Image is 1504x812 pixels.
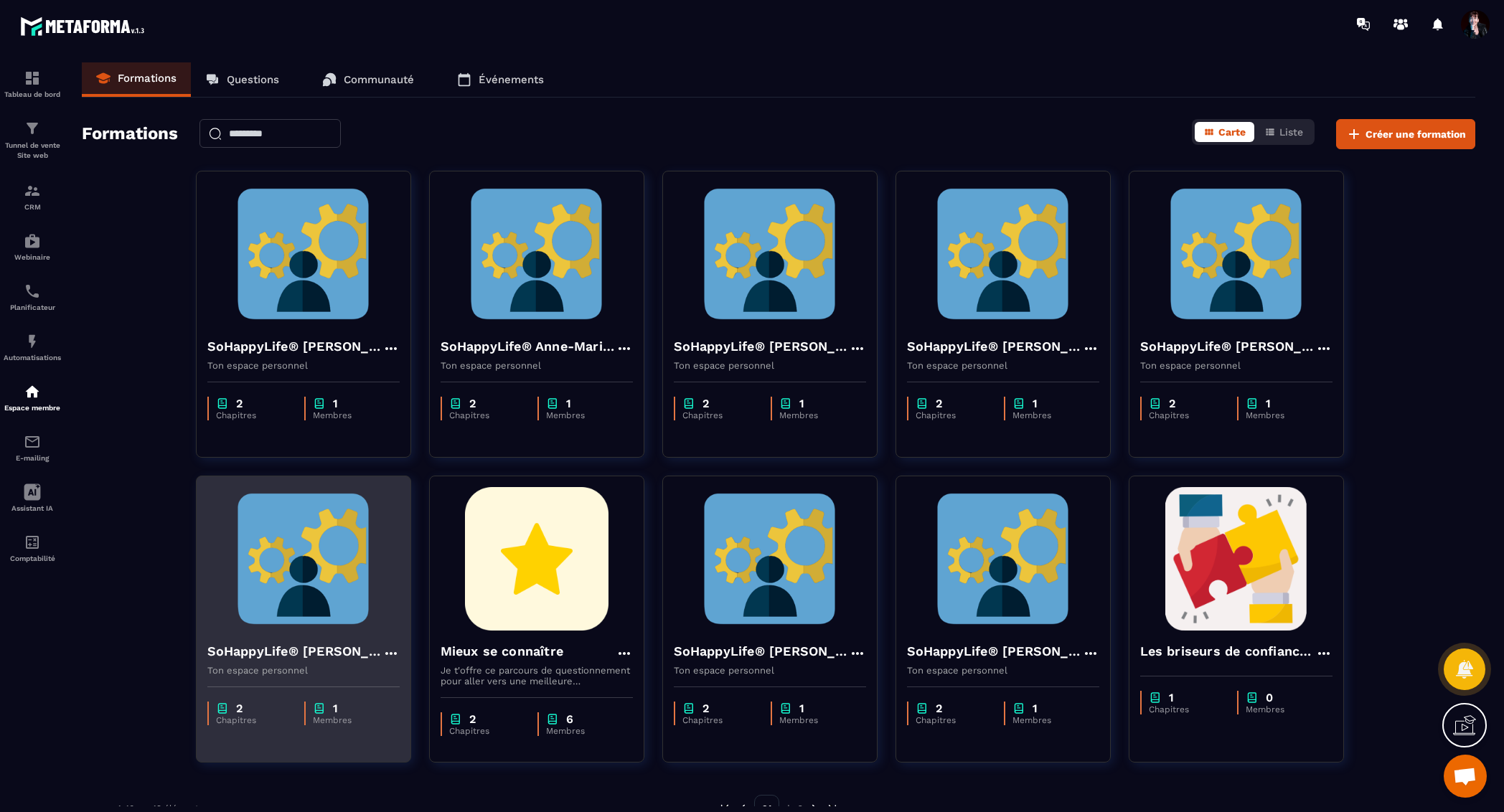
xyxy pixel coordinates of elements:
[24,283,41,300] img: scheduler
[441,336,616,357] h4: SoHappyLife® Anne-Marine ALLEON
[1012,715,1085,725] p: Membres
[4,372,61,422] a: automationsautomationsEspace membre
[702,702,709,715] p: 2
[24,534,41,551] img: accountant
[4,253,61,261] p: Webinaire
[1012,410,1085,420] p: Membres
[313,702,326,715] img: chapter
[682,410,756,420] p: Chapitres
[469,712,476,726] p: 2
[4,59,61,109] a: formationformationTableau de bord
[779,702,792,715] img: chapter
[82,119,178,149] h2: Formations
[1149,704,1223,714] p: Chapitres
[1279,126,1303,138] span: Liste
[1140,360,1333,371] p: Ton espace personnel
[566,712,573,726] p: 6
[916,397,929,410] img: chapter
[216,715,290,725] p: Chapitres
[682,702,695,715] img: chapter
[682,715,756,725] p: Chapitres
[907,487,1099,631] img: formation-background
[449,726,523,736] p: Chapitres
[1140,641,1315,661] h4: Les briseurs de confiance dans l'entreprise
[1149,397,1162,410] img: chapter
[118,72,177,85] p: Formations
[779,715,852,725] p: Membres
[907,665,1099,676] p: Ton espace personnel
[546,726,619,736] p: Membres
[4,109,61,171] a: formationformationTunnel de vente Site web
[546,712,559,726] img: chapter
[1246,397,1259,410] img: chapter
[4,272,61,322] a: schedulerschedulerPlanificateur
[479,73,544,86] p: Événements
[1149,410,1223,420] p: Chapitres
[441,360,633,371] p: Ton espace personnel
[674,336,849,357] h4: SoHappyLife® [PERSON_NAME]
[207,641,382,661] h4: SoHappyLife® [PERSON_NAME]
[4,303,61,311] p: Planificateur
[216,397,229,410] img: chapter
[779,410,852,420] p: Membres
[24,182,41,199] img: formation
[191,62,293,97] a: Questions
[449,397,462,410] img: chapter
[566,397,571,410] p: 1
[674,641,849,661] h4: SoHappyLife® [PERSON_NAME]
[207,336,382,357] h4: SoHappyLife® [PERSON_NAME]
[907,336,1082,357] h4: SoHappyLife® [PERSON_NAME]
[1012,397,1025,410] img: chapter
[20,13,149,39] img: logo
[469,397,476,410] p: 2
[1366,127,1466,141] span: Créer une formation
[82,62,191,97] a: Formations
[4,171,61,222] a: formationformationCRM
[344,73,414,86] p: Communauté
[449,410,523,420] p: Chapitres
[1218,126,1246,138] span: Carte
[907,182,1099,326] img: formation-background
[546,410,619,420] p: Membres
[702,397,709,410] p: 2
[674,487,866,631] img: formation-background
[24,232,41,250] img: automations
[662,476,896,780] a: formation-backgroundSoHappyLife® [PERSON_NAME]Ton espace personnelchapter2Chapitreschapter1Membres
[1129,171,1362,476] a: formation-backgroundSoHappyLife® [PERSON_NAME]Ton espace personnelchapter2Chapitreschapter1Membres
[1140,336,1315,357] h4: SoHappyLife® [PERSON_NAME]
[227,73,279,86] p: Questions
[779,397,792,410] img: chapter
[4,354,61,362] p: Automatisations
[1033,702,1038,715] p: 1
[936,397,942,410] p: 2
[4,141,61,161] p: Tunnel de vente Site web
[207,665,400,676] p: Ton espace personnel
[674,360,866,371] p: Ton espace personnel
[1169,691,1174,704] p: 1
[1169,397,1175,410] p: 2
[441,182,633,326] img: formation-background
[4,504,61,512] p: Assistant IA
[429,171,662,476] a: formation-backgroundSoHappyLife® Anne-Marine ALLEONTon espace personnelchapter2Chapitreschapter1M...
[662,171,896,476] a: formation-backgroundSoHappyLife® [PERSON_NAME]Ton espace personnelchapter2Chapitreschapter1Membres
[4,404,61,412] p: Espace membre
[4,473,61,523] a: Assistant IA
[216,702,229,715] img: chapter
[4,454,61,462] p: E-mailing
[449,712,462,726] img: chapter
[207,487,400,631] img: formation-background
[4,422,61,473] a: emailemailE-mailing
[333,397,338,410] p: 1
[196,476,429,780] a: formation-backgroundSoHappyLife® [PERSON_NAME]Ton espace personnelchapter2Chapitreschapter1Membres
[333,702,338,715] p: 1
[24,120,41,137] img: formation
[313,397,326,410] img: chapter
[24,383,41,400] img: automations
[799,397,804,410] p: 1
[313,715,385,725] p: Membres
[441,641,564,661] h4: Mieux se connaître
[4,554,61,562] p: Comptabilité
[916,702,929,715] img: chapter
[916,410,990,420] p: Chapitres
[441,487,633,631] img: formation-background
